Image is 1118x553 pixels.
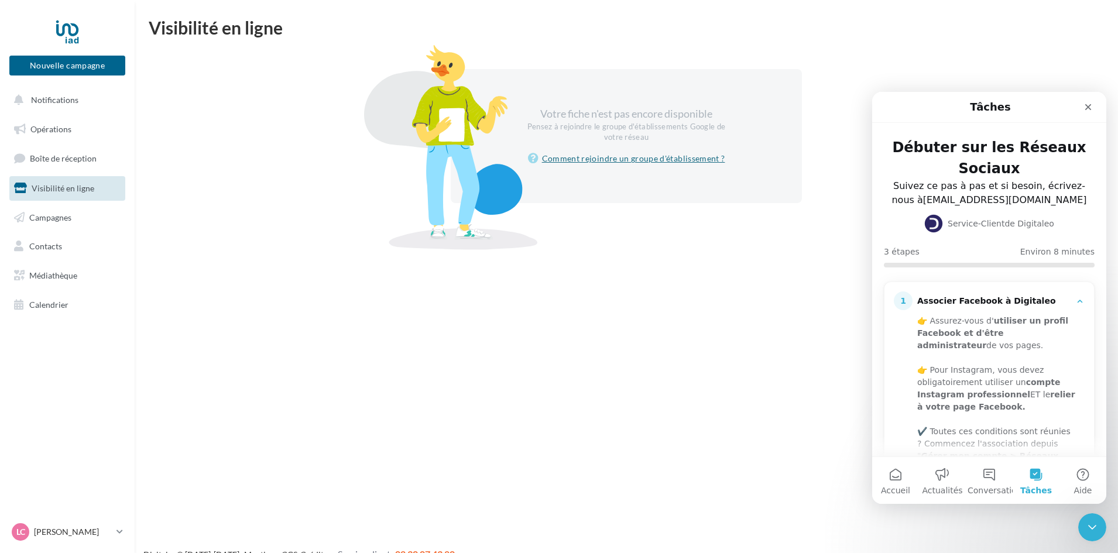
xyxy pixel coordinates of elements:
[526,122,727,143] div: Pensez à rejoindre le groupe d'établissements Google de votre réseau
[16,526,25,538] span: LC
[528,152,725,166] a: Comment rejoindre un groupe d'établissement ?
[30,124,71,134] span: Opérations
[7,263,128,288] a: Médiathèque
[7,117,128,142] a: Opérations
[9,521,125,543] a: LC [PERSON_NAME]
[7,293,128,317] a: Calendrier
[31,95,78,105] span: Notifications
[149,19,1104,36] div: Visibilité en ligne
[29,300,68,310] span: Calendrier
[1078,513,1106,541] iframe: Intercom live chat
[32,183,94,193] span: Visibilité en ligne
[34,526,112,538] p: [PERSON_NAME]
[7,146,128,171] a: Boîte de réception
[872,92,1106,504] iframe: Intercom live chat
[29,212,71,222] span: Campagnes
[526,107,727,142] div: Votre fiche n'est pas encore disponible
[9,56,125,75] button: Nouvelle campagne
[30,153,97,163] span: Boîte de réception
[7,234,128,259] a: Contacts
[7,205,128,230] a: Campagnes
[29,270,77,280] span: Médiathèque
[7,88,123,112] button: Notifications
[29,241,62,251] span: Contacts
[7,176,128,201] a: Visibilité en ligne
